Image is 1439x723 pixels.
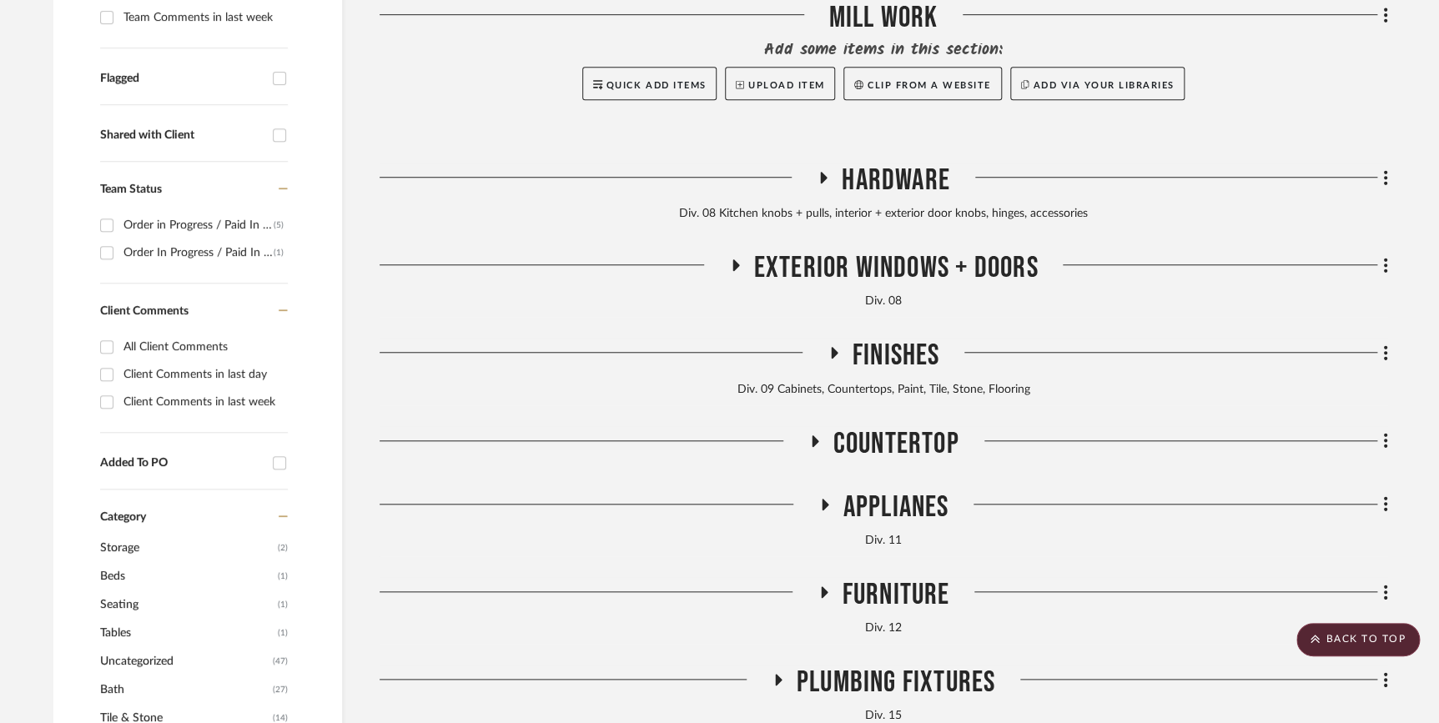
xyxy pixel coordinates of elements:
[833,426,959,462] span: Countertop
[582,67,717,100] button: Quick Add Items
[100,619,274,647] span: Tables
[754,250,1039,286] span: Exterior Windows + Doors
[380,293,1388,311] div: Div. 08
[123,4,284,31] div: Team Comments in last week
[1010,67,1185,100] button: Add via your libraries
[380,38,1388,62] div: Add some items in this section:
[278,591,288,618] span: (1)
[100,534,274,562] span: Storage
[606,81,707,90] span: Quick Add Items
[843,490,949,525] span: Applianes
[278,620,288,646] span: (1)
[273,648,288,675] span: (47)
[100,647,269,675] span: Uncategorized
[123,361,284,388] div: Client Comments in last day
[380,620,1388,638] div: Div. 12
[123,389,284,415] div: Client Comments in last week
[100,72,264,86] div: Flagged
[797,665,995,700] span: Plumbing Fixtures
[274,212,284,238] div: (5)
[725,67,835,100] button: Upload Item
[278,563,288,590] span: (1)
[843,577,950,613] span: Furniture
[278,535,288,561] span: (2)
[380,381,1388,399] div: Div. 09 Cabinets, Countertops, Paint, Tile, Stone, Flooring
[380,205,1388,223] div: Div. 08 Kitchen knobs + pulls, interior + exterior door knobs, hinges, accessories
[853,338,940,374] span: Finishes
[273,676,288,703] span: (27)
[380,532,1388,550] div: Div. 11
[100,675,269,704] span: Bath
[842,163,950,198] span: Hardware
[123,239,274,266] div: Order In Progress / Paid In Full w/ Freight, No Balance due
[100,128,264,143] div: Shared with Client
[100,305,189,317] span: Client Comments
[100,510,146,525] span: Category
[100,590,274,619] span: Seating
[843,67,1001,100] button: Clip from a website
[123,212,274,238] div: Order in Progress / Paid In Full / Freight Due to Ship
[100,456,264,470] div: Added To PO
[274,239,284,266] div: (1)
[100,183,162,195] span: Team Status
[100,562,274,590] span: Beds
[1296,623,1420,656] scroll-to-top-button: BACK TO TOP
[123,334,284,360] div: All Client Comments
